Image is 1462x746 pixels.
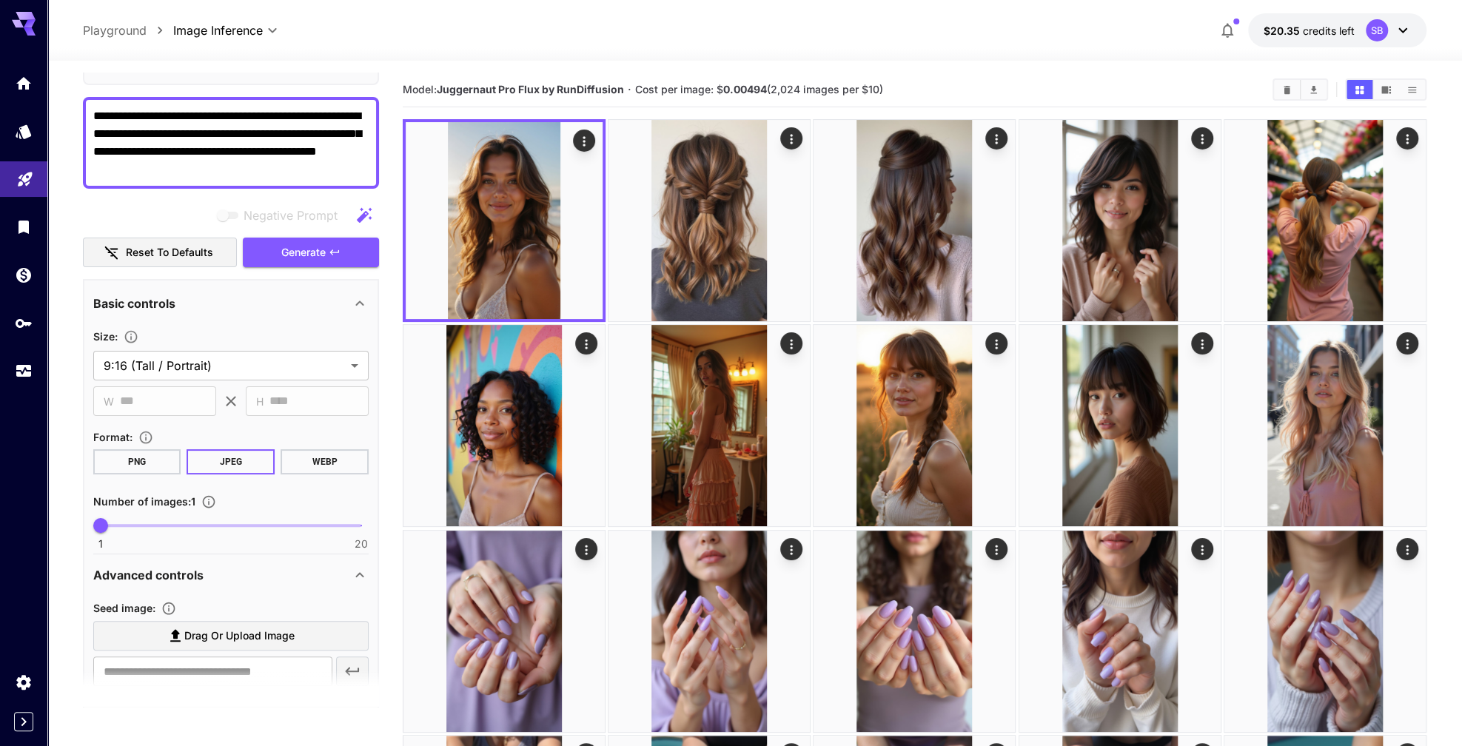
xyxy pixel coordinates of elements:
[1373,80,1399,99] button: Show images in video view
[1301,80,1327,99] button: Download All
[608,531,810,732] img: Z
[16,165,34,184] div: Playground
[93,330,118,343] span: Size :
[403,325,605,526] img: Z
[15,362,33,380] div: Usage
[986,332,1008,354] div: Actions
[104,357,345,374] span: 9:16 (Tall / Portrait)
[104,393,114,410] span: W
[244,206,338,224] span: Negative Prompt
[575,538,597,560] div: Actions
[406,122,603,319] img: 9k=
[214,206,349,224] span: Negative prompts are not compatible with the selected model.
[93,566,204,584] p: Advanced controls
[93,557,369,593] div: Advanced controls
[1019,325,1221,526] img: 9k=
[93,295,175,312] p: Basic controls
[93,449,181,474] button: PNG
[722,83,766,95] b: 0.00494
[15,314,33,332] div: API Keys
[93,495,195,508] span: Number of images : 1
[986,538,1008,560] div: Actions
[780,332,802,354] div: Actions
[15,122,33,141] div: Models
[243,238,379,268] button: Generate
[814,531,1015,732] img: 9k=
[133,430,159,445] button: Choose the file format for the output image.
[83,21,173,39] nav: breadcrumb
[1272,78,1328,101] div: Clear ImagesDownload All
[195,494,222,509] button: Specify how many images to generate in a single request. Each image generation will be charged se...
[1019,120,1221,321] img: 2Q==
[1347,80,1372,99] button: Show images in grid view
[281,449,369,474] button: WEBP
[15,218,33,236] div: Library
[98,537,103,551] span: 1
[155,601,182,616] button: Upload a reference image to guide the result. This is needed for Image-to-Image or Inpainting. Su...
[281,243,326,262] span: Generate
[814,120,1015,321] img: 9k=
[780,538,802,560] div: Actions
[93,621,369,651] label: Drag or upload image
[573,130,595,152] div: Actions
[1274,80,1300,99] button: Clear Images
[118,329,144,344] button: Adjust the dimensions of the generated image by specifying its width and height in pixels, or sel...
[608,325,810,526] img: 2Q==
[1302,24,1354,37] span: credits left
[1248,13,1426,47] button: $20.35286SB
[173,21,263,39] span: Image Inference
[1224,120,1426,321] img: 9k=
[15,266,33,284] div: Wallet
[15,673,33,691] div: Settings
[1263,23,1354,38] div: $20.35286
[634,83,882,95] span: Cost per image: $ (2,024 images per $10)
[355,537,368,551] span: 20
[187,449,275,474] button: JPEG
[628,81,631,98] p: ·
[780,127,802,149] div: Actions
[437,83,624,95] b: Juggernaut Pro Flux by RunDiffusion
[14,712,33,731] button: Expand sidebar
[1130,151,1462,746] iframe: Chat Widget
[1396,127,1418,149] div: Actions
[575,332,597,354] div: Actions
[1019,531,1221,732] img: 9k=
[93,431,133,443] span: Format :
[403,83,624,95] span: Model:
[93,286,369,321] div: Basic controls
[83,21,147,39] a: Playground
[1345,78,1426,101] div: Show images in grid viewShow images in video viewShow images in list view
[1263,24,1302,37] span: $20.35
[403,531,605,732] img: 9k=
[986,127,1008,149] div: Actions
[83,238,237,268] button: Reset to defaults
[1191,127,1213,149] div: Actions
[15,74,33,93] div: Home
[1399,80,1425,99] button: Show images in list view
[1366,19,1388,41] div: SB
[256,393,264,410] span: H
[93,602,155,614] span: Seed image :
[184,627,295,645] span: Drag or upload image
[608,120,810,321] img: 2Q==
[814,325,1015,526] img: 2Q==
